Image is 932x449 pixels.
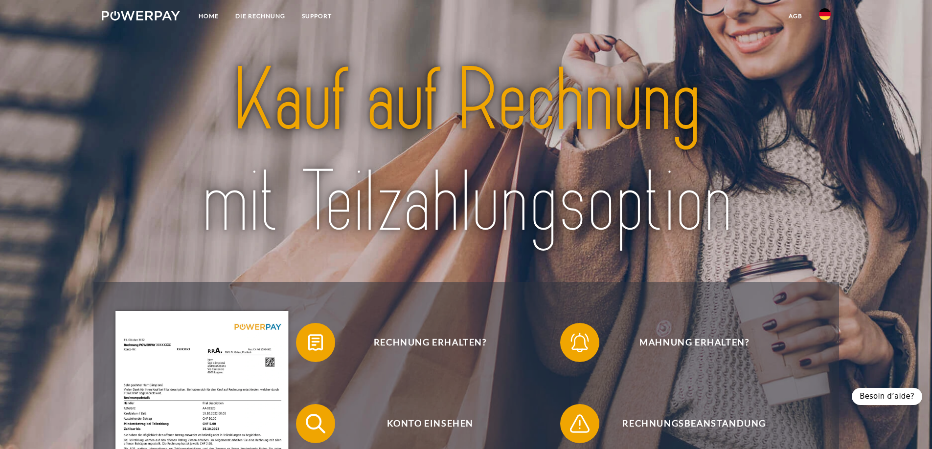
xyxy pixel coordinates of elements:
span: Rechnungsbeanstandung [574,404,814,443]
img: qb_bell.svg [568,330,592,355]
img: title-powerpay_de.svg [137,45,795,259]
img: qb_search.svg [303,411,328,436]
img: de [819,8,831,20]
button: Mahnung erhalten? [560,323,815,362]
span: Mahnung erhalten? [574,323,814,362]
img: qb_bill.svg [303,330,328,355]
span: Rechnung erhalten? [310,323,550,362]
span: Konto einsehen [310,404,550,443]
button: Rechnung erhalten? [296,323,550,362]
img: logo-powerpay-white.svg [102,11,181,21]
div: Besoin d’aide? [852,388,922,405]
a: agb [780,7,811,25]
button: Rechnungsbeanstandung [560,404,815,443]
a: Home [190,7,227,25]
button: Konto einsehen [296,404,550,443]
img: qb_warning.svg [568,411,592,436]
a: DIE RECHNUNG [227,7,294,25]
a: SUPPORT [294,7,340,25]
